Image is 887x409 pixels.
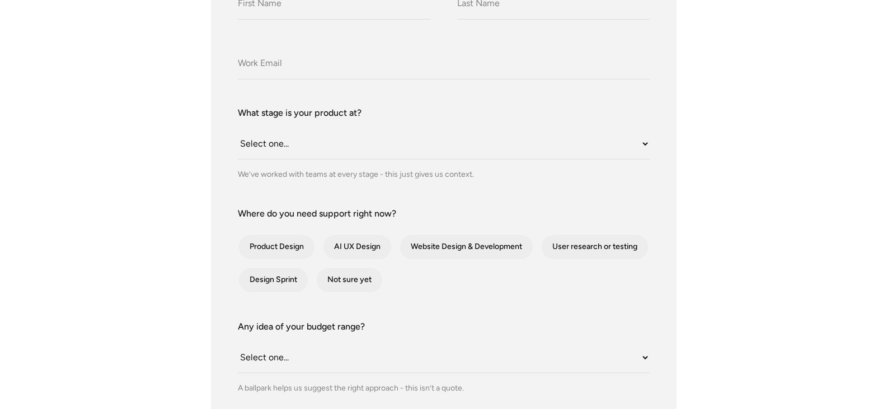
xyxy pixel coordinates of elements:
label: Any idea of your budget range? [238,320,650,333]
div: We’ve worked with teams at every stage - this just gives us context. [238,168,650,180]
label: Where do you need support right now? [238,207,650,220]
div: A ballpark helps us suggest the right approach - this isn’t a quote. [238,382,650,394]
label: What stage is your product at? [238,106,650,120]
input: Work Email [238,49,650,79]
